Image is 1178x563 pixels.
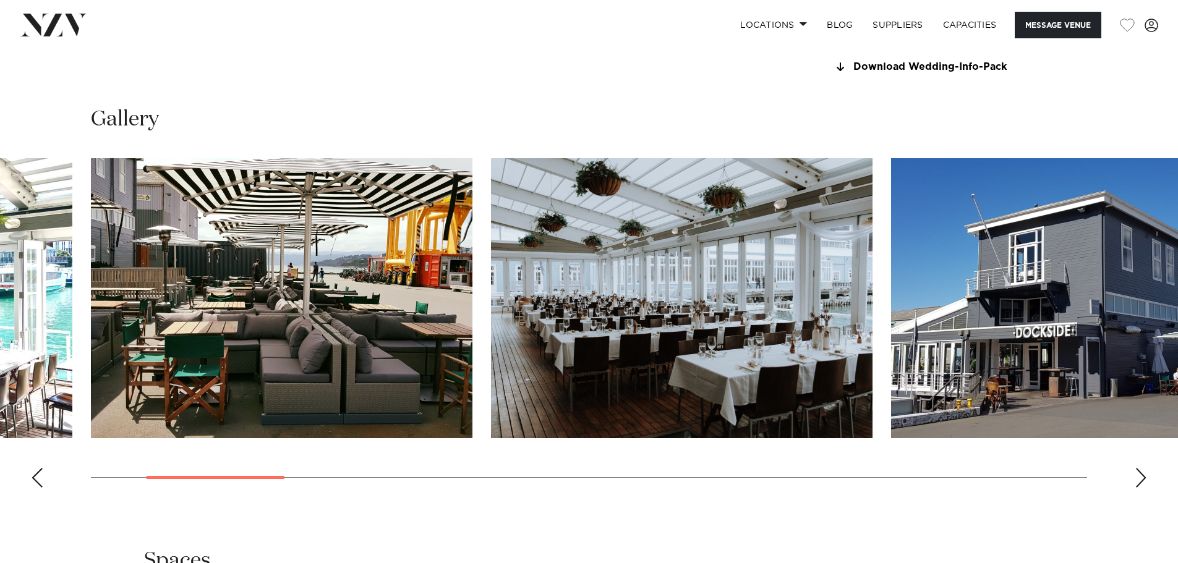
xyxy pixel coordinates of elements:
[91,158,472,438] swiper-slide: 2 / 18
[20,14,87,36] img: nzv-logo.png
[933,12,1007,38] a: Capacities
[833,62,1035,73] a: Download Wedding-Info-Pack
[491,158,873,438] swiper-slide: 3 / 18
[1015,12,1101,38] button: Message Venue
[91,106,159,133] h2: Gallery
[817,12,863,38] a: BLOG
[863,12,933,38] a: SUPPLIERS
[730,12,817,38] a: Locations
